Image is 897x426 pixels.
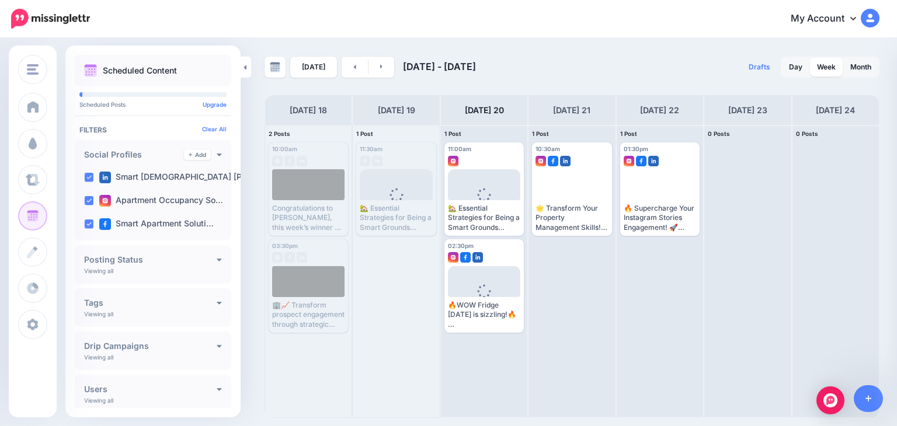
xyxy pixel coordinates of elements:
[749,64,770,71] span: Drafts
[84,342,217,350] h4: Drip Campaigns
[84,299,217,307] h4: Tags
[84,310,113,317] p: Viewing all
[816,386,844,414] div: Open Intercom Messenger
[184,149,211,160] a: Add
[779,5,879,33] a: My Account
[448,252,458,263] img: instagram-square.png
[99,218,214,230] label: Smart Apartment Soluti…
[290,103,327,117] h4: [DATE] 18
[272,156,283,166] img: instagram-grey-square.png
[624,204,696,232] div: 🔥 Supercharge Your Instagram Stories Engagement! 🚀 Master these simple steps for maximum impact: ...
[620,130,637,137] span: 1 Post
[269,130,290,137] span: 2 Posts
[380,188,412,218] div: Loading
[560,156,571,166] img: linkedin-square.png
[532,130,549,137] span: 1 Post
[816,103,855,117] h4: [DATE] 24
[84,151,184,159] h4: Social Profiles
[448,301,520,329] div: 🔥WOW Fridge [DATE] is sizzling!🔥 We're cruising through model units with jaw-dropping stocked fri...
[548,156,558,166] img: facebook-square.png
[448,204,520,232] div: 🏡 Essential Strategies for Being a Smart Grounds Keeper in Property Management 🌿 Master your grou...
[810,58,843,76] a: Week
[84,64,97,77] img: calendar.png
[553,103,590,117] h4: [DATE] 21
[272,252,283,263] img: instagram-grey-square.png
[536,156,546,166] img: instagram-square.png
[79,102,227,107] p: Scheduled Posts
[536,145,560,152] span: 10:30am
[843,58,878,76] a: Month
[648,156,659,166] img: linkedin-square.png
[79,125,227,134] h4: Filters
[378,103,415,117] h4: [DATE] 19
[636,156,646,166] img: facebook-square.png
[465,103,504,117] h4: [DATE] 20
[708,130,730,137] span: 0 Posts
[272,145,297,152] span: 10:00am
[360,145,383,152] span: 11:30am
[11,9,90,29] img: Missinglettr
[448,145,471,152] span: 11:00am
[99,195,223,207] label: Apartment Occupancy So…
[536,204,608,232] div: 🌟 Transform Your Property Management Skills! 🏢💼 Unlock your potential with our specialized online...
[796,130,818,137] span: 0 Posts
[270,62,280,72] img: calendar-grey-darker.png
[728,103,767,117] h4: [DATE] 23
[272,301,345,329] div: 🏢📈 Transform prospect engagement through strategic follow-up techniques! Our expert guide explore...
[742,57,777,78] a: Drafts
[297,156,307,166] img: linkedin-grey-square.png
[99,172,111,183] img: linkedin-square.png
[448,242,474,249] span: 02:30pm
[99,172,308,183] label: Smart [DEMOGRAPHIC_DATA] [PERSON_NAME]…
[84,385,217,393] h4: Users
[84,267,113,274] p: Viewing all
[468,188,500,218] div: Loading
[202,125,227,132] a: Clear All
[782,58,809,76] a: Day
[290,57,337,78] a: [DATE]
[103,67,177,75] p: Scheduled Content
[27,64,39,75] img: menu.png
[460,252,471,263] img: facebook-square.png
[84,354,113,361] p: Viewing all
[444,130,461,137] span: 1 Post
[472,252,483,263] img: linkedin-square.png
[403,61,476,72] span: [DATE] - [DATE]
[624,145,648,152] span: 01:30pm
[372,156,383,166] img: linkedin-grey-square.png
[99,195,111,207] img: instagram-square.png
[272,204,345,232] div: Congratulations to [PERSON_NAME], this week’s winner of the Smart Staffer Award! 🏆 We appreciate ...
[356,130,373,137] span: 1 Post
[84,256,217,264] h4: Posting Status
[284,252,295,263] img: facebook-grey-square.png
[468,284,500,315] div: Loading
[84,397,113,404] p: Viewing all
[203,101,227,108] a: Upgrade
[360,156,370,166] img: facebook-grey-square.png
[448,156,458,166] img: instagram-square.png
[99,218,111,230] img: facebook-square.png
[360,204,432,232] div: 🏡 Essential Strategies for Being a Smart Grounds Keeper in Property Management 🌿 Master your grou...
[624,156,634,166] img: instagram-square.png
[284,156,295,166] img: facebook-grey-square.png
[297,252,307,263] img: linkedin-grey-square.png
[640,103,679,117] h4: [DATE] 22
[272,242,298,249] span: 03:30pm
